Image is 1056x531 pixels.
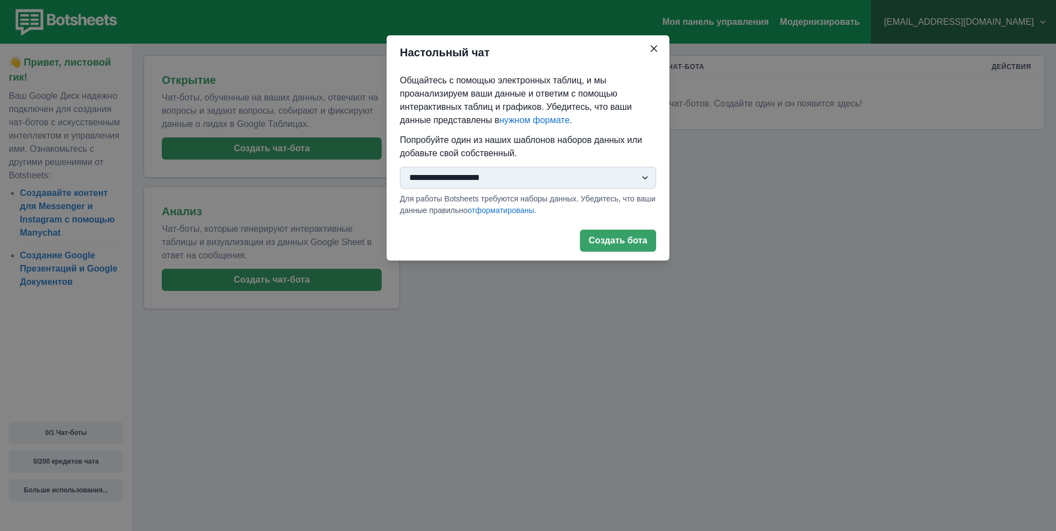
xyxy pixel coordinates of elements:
button: Создать бота [580,230,656,252]
header: Настольный чат [387,35,669,70]
a: нужном формате [499,115,569,125]
a: отформатированы [468,206,535,215]
button: Закрывать [645,40,663,57]
p: Общайтесь с помощью электронных таблиц, и мы проанализируем ваши данные и ответим с помощью интер... [400,74,656,127]
p: Попробуйте один из наших шаблонов наборов данных или добавьте свой собственный. [400,134,656,160]
p: Для работы Botsheets требуются наборы данных. Убедитесь, что ваши данные правильно . [400,193,656,216]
